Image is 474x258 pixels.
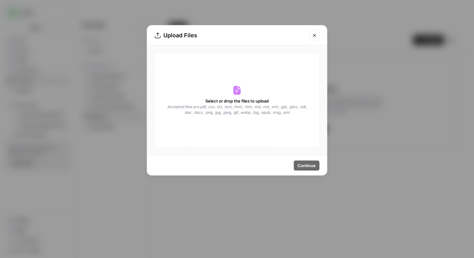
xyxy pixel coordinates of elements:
span: Continue [298,162,316,169]
button: Close modal [309,30,319,40]
div: Upload Files [155,31,306,40]
span: Accepted files are .pdf, .csv, .txt, .text, .html, .htm, .md, .md, .xml, .ppt, .pptx, .odt, .doc,... [167,104,307,115]
button: Continue [294,161,319,171]
span: Select or drop the files to upload [205,98,269,104]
